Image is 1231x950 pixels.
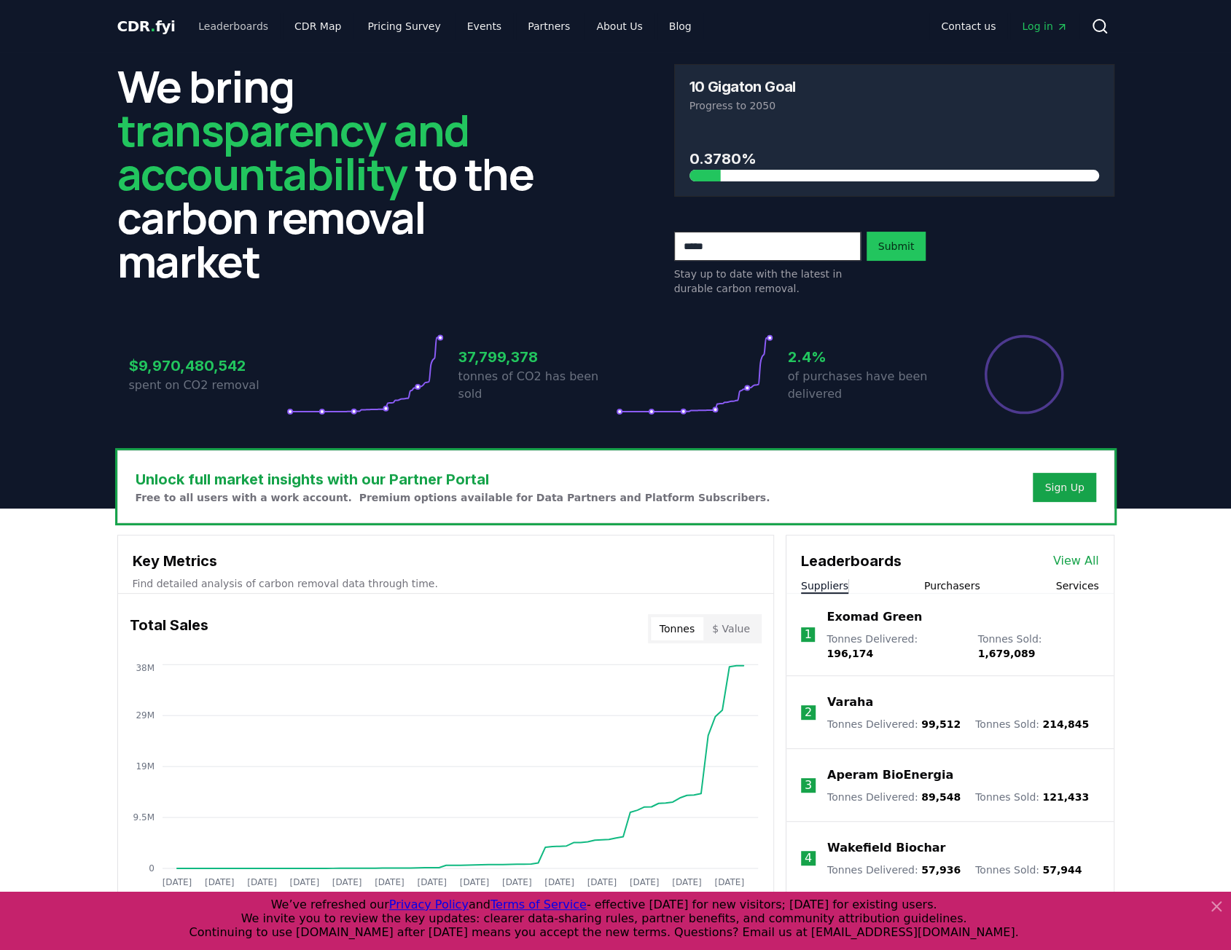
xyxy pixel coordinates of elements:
[544,876,574,887] tspan: [DATE]
[1010,13,1079,39] a: Log in
[657,13,703,39] a: Blog
[149,863,155,874] tspan: 0
[247,876,277,887] tspan: [DATE]
[826,632,963,661] p: Tonnes Delivered :
[921,791,961,803] span: 89,548
[204,876,234,887] tspan: [DATE]
[921,864,961,876] span: 57,936
[801,578,848,593] button: Suppliers
[827,717,961,731] p: Tonnes Delivered :
[801,550,902,572] h3: Leaderboards
[689,98,1099,113] p: Progress to 2050
[805,777,812,794] p: 3
[356,13,452,39] a: Pricing Survey
[117,64,558,283] h2: We bring to the carbon removal market
[703,617,759,640] button: $ Value
[788,368,945,403] p: of purchases have been delivered
[133,576,759,591] p: Find detailed analysis of carbon removal data through time.
[417,876,447,887] tspan: [DATE]
[136,761,155,772] tspan: 19M
[977,648,1035,659] span: 1,679,089
[332,876,362,887] tspan: [DATE]
[805,704,812,721] p: 2
[977,632,1098,661] p: Tonnes Sold :
[117,17,176,35] span: CDR fyi
[689,148,1099,170] h3: 0.3780%
[827,863,961,877] p: Tonnes Delivered :
[136,468,770,490] h3: Unlock full market insights with our Partner Portal
[921,718,961,730] span: 99,512
[133,550,759,572] h3: Key Metrics
[1053,552,1099,570] a: View All
[975,790,1089,804] p: Tonnes Sold :
[117,16,176,36] a: CDR.fyi
[1022,19,1067,34] span: Log in
[672,876,702,887] tspan: [DATE]
[827,766,953,784] a: Aperam BioEnergia
[867,232,926,261] button: Submit
[458,368,616,403] p: tonnes of CO2 has been sold
[117,100,469,203] span: transparency and accountability
[585,13,654,39] a: About Us
[975,717,1089,731] p: Tonnes Sold :
[129,355,286,377] h3: $9,970,480,542
[1044,480,1084,495] a: Sign Up
[827,694,873,711] a: Varaha
[804,626,811,643] p: 1
[827,790,961,804] p: Tonnes Delivered :
[1042,864,1082,876] span: 57,944
[130,614,208,643] h3: Total Sales
[516,13,582,39] a: Partners
[133,812,154,823] tspan: 9.5M
[651,617,703,640] button: Tonnes
[630,876,660,887] tspan: [DATE]
[826,648,873,659] span: 196,174
[983,334,1065,415] div: Percentage of sales delivered
[826,608,922,626] a: Exomad Green
[187,13,703,39] nav: Main
[136,710,155,721] tspan: 29M
[136,662,155,672] tspan: 38M
[456,13,513,39] a: Events
[924,578,980,593] button: Purchasers
[289,876,319,887] tspan: [DATE]
[1033,473,1095,502] button: Sign Up
[929,13,1007,39] a: Contact us
[150,17,155,35] span: .
[375,876,405,887] tspan: [DATE]
[283,13,353,39] a: CDR Map
[714,876,744,887] tspan: [DATE]
[674,267,861,296] p: Stay up to date with the latest in durable carbon removal.
[136,490,770,505] p: Free to all users with a work account. Premium options available for Data Partners and Platform S...
[788,346,945,368] h3: 2.4%
[587,876,617,887] tspan: [DATE]
[162,876,192,887] tspan: [DATE]
[975,863,1082,877] p: Tonnes Sold :
[458,346,616,368] h3: 37,799,378
[1042,718,1089,730] span: 214,845
[502,876,532,887] tspan: [DATE]
[1042,791,1089,803] span: 121,433
[827,839,945,857] a: Wakefield Biochar
[805,849,812,867] p: 4
[459,876,489,887] tspan: [DATE]
[1055,578,1098,593] button: Services
[929,13,1079,39] nav: Main
[187,13,280,39] a: Leaderboards
[689,79,796,94] h3: 10 Gigaton Goal
[129,377,286,394] p: spent on CO2 removal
